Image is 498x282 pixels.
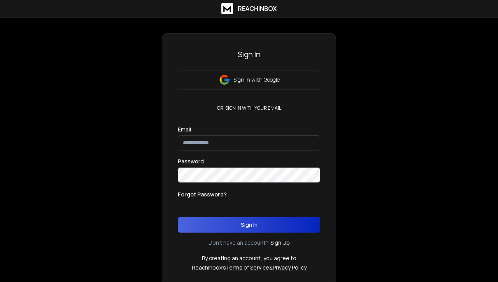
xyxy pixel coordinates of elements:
a: Sign Up [270,239,290,247]
p: By creating an account, you agree to [202,254,296,262]
img: logo [221,3,233,14]
button: Sign In [178,217,320,233]
p: ReachInbox's & [192,264,307,271]
label: Email [178,127,191,132]
p: Sign in with Google [233,76,280,84]
p: Forgot Password? [178,191,227,198]
h3: Sign In [178,49,320,60]
p: or, sign in with your email [214,105,284,111]
a: Terms of Service [226,264,269,271]
a: ReachInbox [221,3,277,14]
h1: ReachInbox [238,4,277,13]
p: Don't have an account? [209,239,269,247]
label: Password [178,159,204,164]
button: Sign in with Google [178,70,320,89]
a: Privacy Policy [273,264,307,271]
